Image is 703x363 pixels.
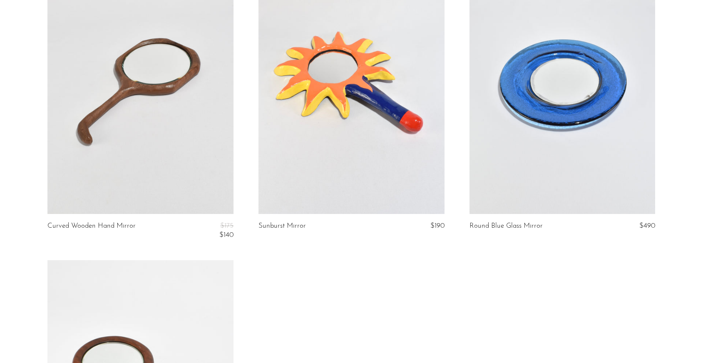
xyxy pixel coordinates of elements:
[258,222,306,230] a: Sunburst Mirror
[219,231,234,239] span: $140
[47,222,136,239] a: Curved Wooden Hand Mirror
[639,222,655,229] span: $490
[220,222,234,229] span: $175
[430,222,445,229] span: $190
[469,222,543,230] a: Round Blue Glass Mirror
